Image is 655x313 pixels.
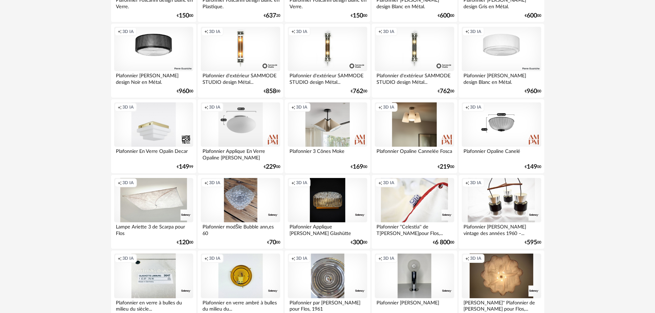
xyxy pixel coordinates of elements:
[470,180,481,186] span: 3D IA
[209,104,220,110] span: 3D IA
[383,180,394,186] span: 3D IA
[198,99,283,174] a: Creation icon 3D IA Plafonnier Applique En Verre Opaline [PERSON_NAME] €22900
[440,89,450,94] span: 762
[465,104,469,110] span: Creation icon
[440,165,450,169] span: 219
[372,24,457,98] a: Creation icon 3D IA Plafonnier d'extérieur SAMMODE STUDIO design Métal... €76200
[209,180,220,186] span: 3D IA
[465,180,469,186] span: Creation icon
[383,29,394,34] span: 3D IA
[527,165,537,169] span: 149
[114,298,193,312] div: Plafonnier en verre à bulles du milieu du siècle...
[438,165,454,169] div: € 00
[525,165,541,169] div: € 00
[291,256,295,261] span: Creation icon
[266,89,276,94] span: 858
[465,256,469,261] span: Creation icon
[470,256,481,261] span: 3D IA
[353,13,363,18] span: 150
[177,240,193,245] div: € 00
[351,13,367,18] div: € 00
[201,71,280,85] div: Plafonnier d'extérieur SAMMODE STUDIO design Métal...
[111,24,196,98] a: Creation icon 3D IA Plafonnier [PERSON_NAME] design Noir en Métal. €96000
[285,24,370,98] a: Creation icon 3D IA Plafonnier d'extérieur SAMMODE STUDIO design Métal... €76200
[291,104,295,110] span: Creation icon
[122,29,134,34] span: 3D IA
[375,71,454,85] div: Plafonnier d'extérieur SAMMODE STUDIO design Métal...
[264,13,280,18] div: € 20
[118,180,122,186] span: Creation icon
[527,13,537,18] span: 600
[351,89,367,94] div: € 00
[204,104,208,110] span: Creation icon
[378,256,382,261] span: Creation icon
[288,298,367,312] div: Plafonnier par [PERSON_NAME] pour Flos, 1961
[525,240,541,245] div: € 00
[122,180,134,186] span: 3D IA
[383,104,394,110] span: 3D IA
[198,175,283,249] a: Creation icon 3D IA Plafonnier modŠle Bubble ann‚es 60 €7000
[375,222,454,236] div: Plafonnier ''Celestia'' de T[PERSON_NAME]pour Flos,...
[462,298,541,312] div: [PERSON_NAME]'' Plafonnier de [PERSON_NAME] pour Flos,...
[288,222,367,236] div: Plafonnier Applique [PERSON_NAME] Glashütte [GEOGRAPHIC_DATA]...
[122,256,134,261] span: 3D IA
[204,180,208,186] span: Creation icon
[269,240,276,245] span: 70
[462,147,541,160] div: Plafonnier Opaline Canelé
[209,256,220,261] span: 3D IA
[179,240,189,245] span: 120
[462,222,541,236] div: Plafonnier [PERSON_NAME] vintage des années 1960 –...
[288,71,367,85] div: Plafonnier d'extérieur SAMMODE STUDIO design Métal...
[525,13,541,18] div: € 00
[118,29,122,34] span: Creation icon
[177,13,193,18] div: € 00
[353,89,363,94] span: 762
[114,71,193,85] div: Plafonnier [PERSON_NAME] design Noir en Métal.
[291,29,295,34] span: Creation icon
[264,89,280,94] div: € 00
[118,256,122,261] span: Creation icon
[459,99,544,174] a: Creation icon 3D IA Plafonnier Opaline Canelé €14900
[114,147,193,160] div: Plafonnier En Verre Opalin Decar
[122,104,134,110] span: 3D IA
[288,147,367,160] div: Plafonnier 3 Cônes Moke
[111,175,196,249] a: Creation icon 3D IA Lampe Ariette 3 de Scarpa pour Flos €12000
[372,99,457,174] a: Creation icon 3D IA Plafonnier Opaline Cannelée Fosca €21900
[433,240,454,245] div: € 00
[179,165,189,169] span: 149
[353,240,363,245] span: 300
[372,175,457,249] a: Creation icon 3D IA Plafonnier ''Celestia'' de T[PERSON_NAME]pour Flos,... €6 80000
[375,298,454,312] div: Plafonnier [PERSON_NAME]
[285,175,370,249] a: Creation icon 3D IA Plafonnier Applique [PERSON_NAME] Glashütte [GEOGRAPHIC_DATA]... €30000
[465,29,469,34] span: Creation icon
[351,165,367,169] div: € 00
[527,240,537,245] span: 595
[459,175,544,249] a: Creation icon 3D IA Plafonnier [PERSON_NAME] vintage des années 1960 –... €59500
[111,99,196,174] a: Creation icon 3D IA Plafonnier En Verre Opalin Decar €14999
[198,24,283,98] a: Creation icon 3D IA Plafonnier d'extérieur SAMMODE STUDIO design Métal... €85800
[296,29,307,34] span: 3D IA
[296,180,307,186] span: 3D IA
[351,240,367,245] div: € 00
[177,89,193,94] div: € 00
[201,222,280,236] div: Plafonnier modŠle Bubble ann‚es 60
[438,13,454,18] div: € 00
[378,104,382,110] span: Creation icon
[291,180,295,186] span: Creation icon
[527,89,537,94] span: 960
[267,240,280,245] div: € 00
[353,165,363,169] span: 169
[378,29,382,34] span: Creation icon
[440,13,450,18] span: 600
[266,13,276,18] span: 637
[525,89,541,94] div: € 00
[264,165,280,169] div: € 00
[435,240,450,245] span: 6 800
[204,29,208,34] span: Creation icon
[378,180,382,186] span: Creation icon
[177,165,193,169] div: € 99
[179,13,189,18] span: 150
[118,104,122,110] span: Creation icon
[285,99,370,174] a: Creation icon 3D IA Plafonnier 3 Cônes Moke €16900
[470,104,481,110] span: 3D IA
